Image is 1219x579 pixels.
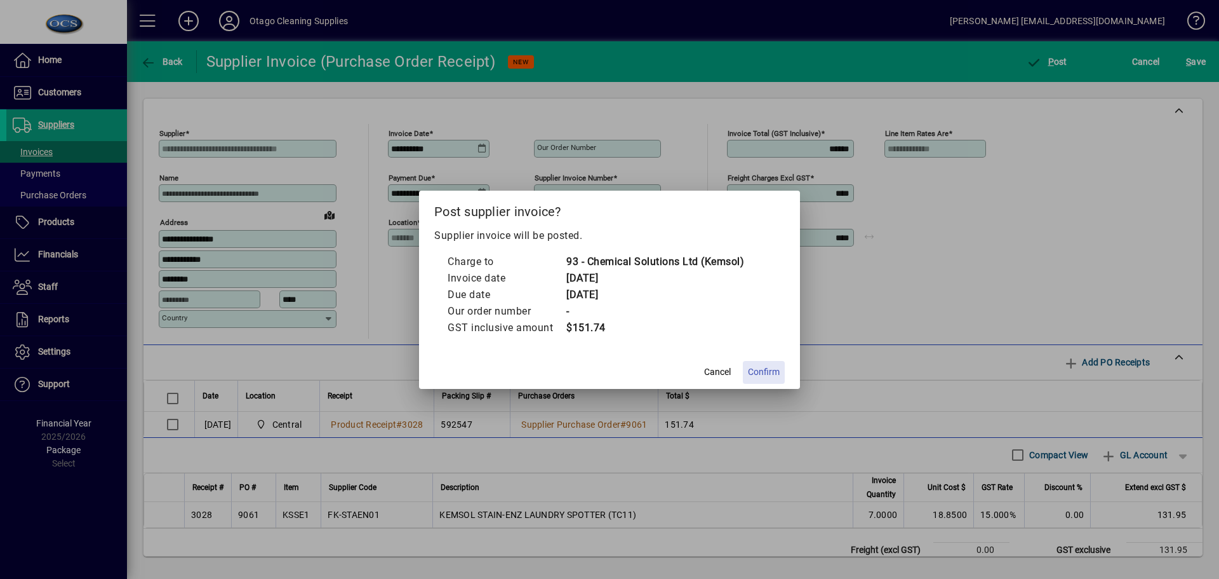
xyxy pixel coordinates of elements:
td: Charge to [447,254,566,270]
td: 93 - Chemical Solutions Ltd (Kemsol) [566,254,744,270]
td: GST inclusive amount [447,320,566,336]
td: $151.74 [566,320,744,336]
td: Due date [447,287,566,303]
td: Our order number [447,303,566,320]
button: Cancel [697,361,738,384]
td: Invoice date [447,270,566,287]
td: [DATE] [566,287,744,303]
span: Confirm [748,365,780,379]
td: - [566,303,744,320]
button: Confirm [743,361,785,384]
p: Supplier invoice will be posted. [434,228,785,243]
h2: Post supplier invoice? [419,191,800,228]
td: [DATE] [566,270,744,287]
span: Cancel [704,365,731,379]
